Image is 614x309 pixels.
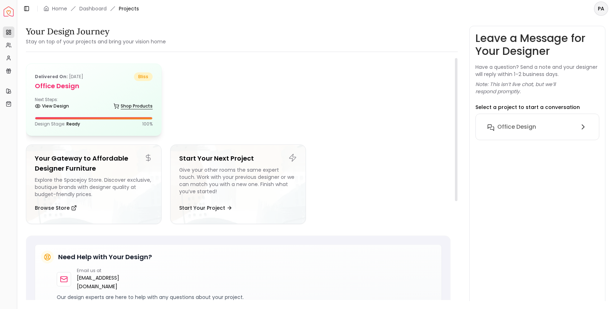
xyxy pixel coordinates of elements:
[77,274,143,291] a: [EMAIL_ADDRESS][DOMAIN_NAME]
[58,252,152,262] h5: Need Help with Your Design?
[482,120,594,134] button: Office Design
[35,121,80,127] p: Design Stage:
[4,6,14,16] img: Spacejoy Logo
[179,166,297,198] div: Give your other rooms the same expert touch. Work with your previous designer or we can match you...
[179,153,297,163] h5: Start Your Next Project
[43,5,139,12] nav: breadcrumb
[35,153,153,173] h5: Your Gateway to Affordable Designer Furniture
[35,101,69,111] a: View Design
[52,5,67,12] a: Home
[77,268,143,274] p: Email us at
[475,81,600,95] p: Note: This isn’t live chat, but we’ll respond promptly.
[26,38,166,45] small: Stay on top of your projects and bring your vision home
[35,176,153,198] div: Explore the Spacejoy Store. Discover exclusive, boutique brands with designer quality at budget-f...
[595,2,608,15] span: PA
[113,101,153,111] a: Shop Products
[35,81,153,91] h5: Office Design
[119,5,139,12] span: Projects
[475,32,600,58] h3: Leave a Message for Your Designer
[179,201,232,215] button: Start Your Project
[35,72,83,81] p: [DATE]
[66,121,80,127] span: Ready
[35,201,77,215] button: Browse Store
[134,72,153,81] span: bliss
[170,144,306,224] a: Start Your Next ProjectGive your other rooms the same expert touch. Work with your previous desig...
[475,104,580,111] p: Select a project to start a conversation
[594,1,608,16] button: PA
[26,26,166,37] h3: Your Design Journey
[4,6,14,16] a: Spacejoy
[142,121,153,127] p: 100 %
[35,73,68,80] b: Delivered on:
[57,294,436,301] p: Our design experts are here to help with any questions about your project.
[35,97,153,111] div: Next Steps:
[475,63,600,78] p: Have a question? Send a note and your designer will reply within 1–2 business days.
[497,123,536,131] h6: Office Design
[26,144,162,224] a: Your Gateway to Affordable Designer FurnitureExplore the Spacejoy Store. Discover exclusive, bout...
[79,5,107,12] a: Dashboard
